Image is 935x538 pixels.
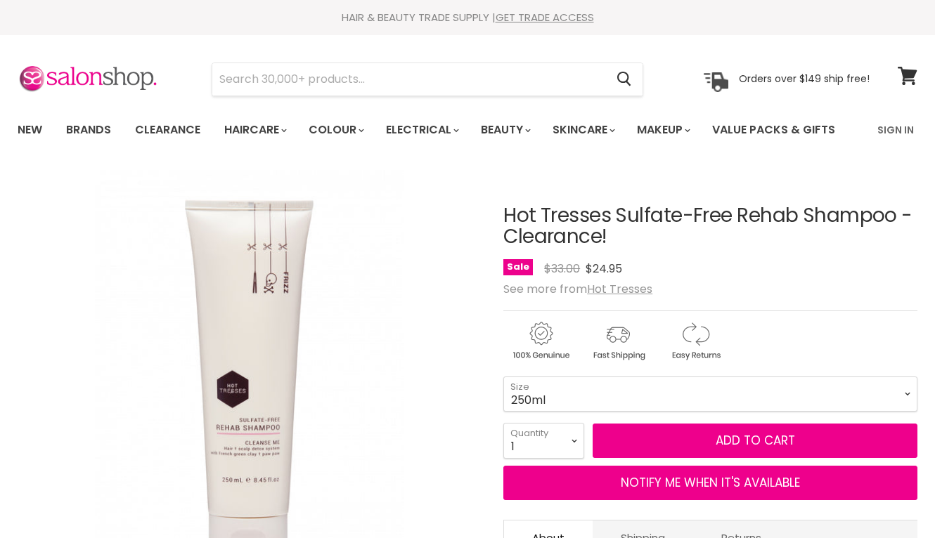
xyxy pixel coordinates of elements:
span: Add to cart [716,432,795,449]
ul: Main menu [7,110,858,150]
a: Haircare [214,115,295,145]
a: Skincare [542,115,624,145]
span: See more from [503,281,652,297]
a: Beauty [470,115,539,145]
h1: Hot Tresses Sulfate-Free Rehab Shampoo - Clearance! [503,205,917,249]
button: NOTIFY ME WHEN IT'S AVAILABLE [503,466,917,501]
p: Orders over $149 ship free! [739,72,870,85]
form: Product [212,63,643,96]
img: returns.gif [658,320,733,362]
a: Colour [298,115,373,145]
input: Search [212,63,605,96]
img: genuine.gif [503,320,578,362]
a: New [7,115,53,145]
span: $24.95 [586,261,622,277]
a: Clearance [124,115,211,145]
select: Quantity [503,423,584,458]
button: Add to cart [593,424,917,459]
a: GET TRADE ACCESS [496,10,594,25]
a: Brands [56,115,122,145]
a: Makeup [626,115,699,145]
a: Sign In [869,115,922,145]
span: Sale [503,259,533,275]
span: $33.00 [544,261,580,277]
button: Search [605,63,643,96]
a: Electrical [375,115,468,145]
img: shipping.gif [581,320,655,362]
a: Value Packs & Gifts [702,115,846,145]
a: Hot Tresses [587,281,652,297]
